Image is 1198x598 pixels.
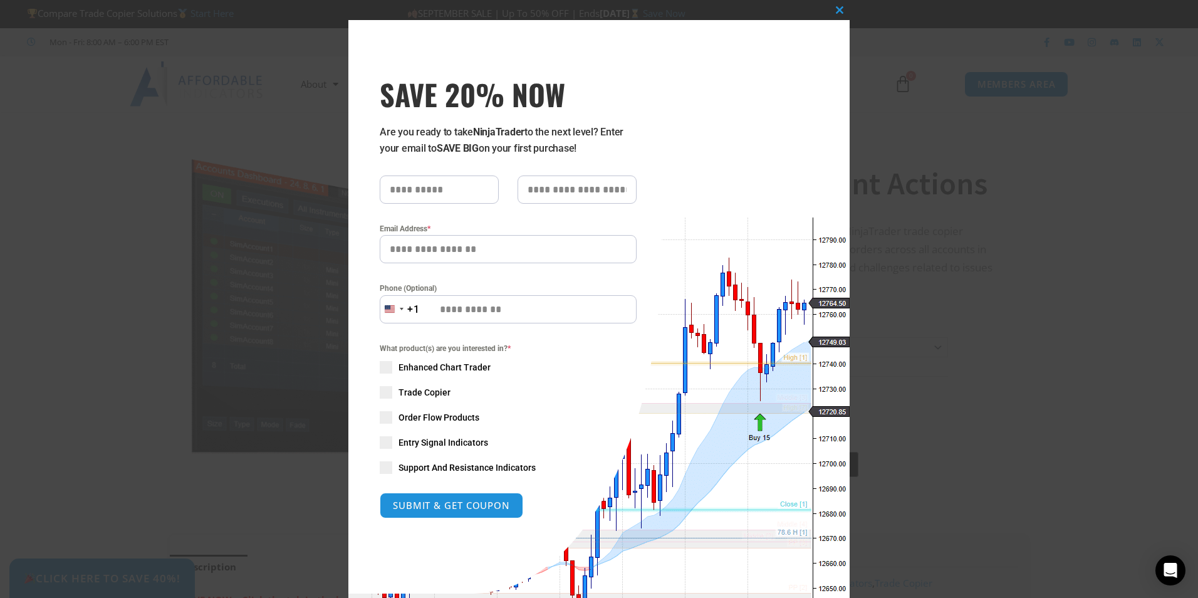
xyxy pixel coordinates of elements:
span: Enhanced Chart Trader [398,361,491,374]
span: Entry Signal Indicators [398,436,488,449]
label: Support And Resistance Indicators [380,461,637,474]
strong: NinjaTrader [473,126,524,138]
label: Phone (Optional) [380,282,637,295]
h3: SAVE 20% NOW [380,76,637,112]
span: Trade Copier [398,386,451,399]
button: SUBMIT & GET COUPON [380,493,523,518]
label: Order Flow Products [380,411,637,424]
label: Enhanced Chart Trader [380,361,637,374]
div: +1 [407,302,420,318]
label: Trade Copier [380,386,637,399]
div: Open Intercom Messenger [1155,555,1185,585]
span: Support And Resistance Indicators [398,461,536,474]
button: Selected country [380,295,420,323]
label: Entry Signal Indicators [380,436,637,449]
p: Are you ready to take to the next level? Enter your email to on your first purchase! [380,124,637,157]
strong: SAVE BIG [437,142,479,154]
label: Email Address [380,223,637,235]
span: What product(s) are you interested in? [380,342,637,355]
span: Order Flow Products [398,411,479,424]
